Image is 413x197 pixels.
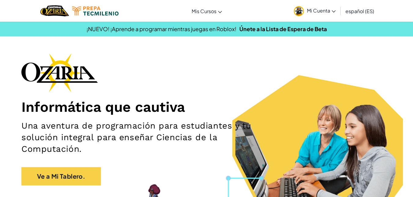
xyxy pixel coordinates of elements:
a: Ozaria by CodeCombat logo [40,5,69,17]
img: avatar [294,6,304,16]
h1: Informática que cautiva [21,98,392,115]
img: Tecmilenio logo [72,6,119,16]
a: Mi Cuenta [291,1,339,20]
a: Mis Cursos [189,3,225,19]
img: Home [40,5,69,17]
span: Mis Cursos [192,8,216,14]
span: Mi Cuenta [307,7,336,14]
h2: Una aventura de programación para estudiantes y tu solución integral para enseñar Ciencias de la ... [21,120,269,155]
span: español (ES) [345,8,374,14]
span: ¡NUEVO! ¡Aprende a programar mientras juegas en Roblox! [87,25,236,32]
a: español (ES) [342,3,377,19]
img: Ozaria branding logo [21,53,98,92]
a: Únete a la Lista de Espera de Beta [239,25,327,32]
a: Ve a Mi Tablero. [21,167,101,185]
